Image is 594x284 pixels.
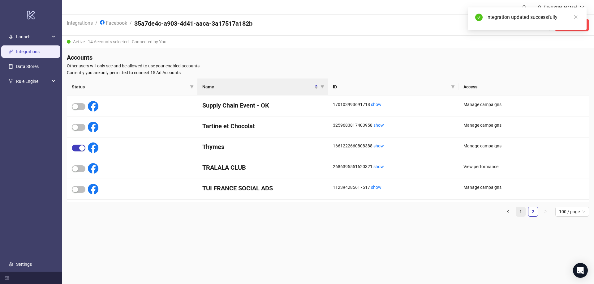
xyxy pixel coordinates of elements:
span: filter [189,82,195,91]
a: Data Stores [16,64,39,69]
a: show [371,185,381,190]
div: 1661222660808388 [333,142,454,149]
div: Integration updated successfully [486,14,579,21]
a: show [371,102,381,107]
span: check-circle [475,14,483,21]
div: [PERSON_NAME] [542,4,580,11]
h4: 35a7de4c-a903-4d41-aaca-3a17517a182b [134,19,252,28]
th: Name [197,78,328,95]
h4: Tartine et Chocolat [202,122,323,130]
div: View performance [463,163,584,170]
div: Active - 14 Accounts selected - Connected by You [62,36,594,48]
div: Manage campaigns [463,142,584,149]
span: Currently you are only permitted to connect 15 Ad Accounts [67,69,589,76]
a: Close [572,14,579,20]
span: user [537,5,542,10]
div: 170103993691718 [333,101,454,108]
span: menu-fold [5,276,9,280]
div: 3259683817403958 [333,122,454,129]
h4: TRALALA CLUB [202,163,323,172]
th: Access [458,78,589,95]
h4: Thymes [202,142,323,151]
span: filter [190,85,194,89]
span: filter [450,82,456,91]
span: filter [451,85,455,89]
span: right [544,210,547,213]
button: left [503,207,513,217]
span: Status [72,83,187,90]
span: Other users will only see and be allowed to use your enabled accounts [67,62,589,69]
span: 100 / page [559,207,585,216]
div: 2686395551620321 [333,163,454,170]
span: filter [319,82,325,91]
li: Previous Page [503,207,513,217]
a: Integrations [16,49,40,54]
h4: Supply Chain Event - OK [202,101,323,110]
a: show [373,143,384,148]
li: Next Page [540,207,550,217]
span: fork [9,79,13,84]
div: Manage campaigns [463,101,584,108]
span: left [506,210,510,213]
span: Launch [16,31,50,43]
a: show [373,123,384,128]
a: 1 [516,207,525,216]
li: / [95,19,97,31]
h4: TUI FRANCE SOCIAL ADS [202,184,323,193]
div: 112394285617517 [333,184,454,191]
a: Facebook [99,19,128,26]
a: show [373,164,384,169]
button: right [540,207,550,217]
span: ID [333,83,449,90]
div: Open Intercom Messenger [573,263,588,278]
h4: Accounts [67,53,589,62]
span: filter [321,85,324,89]
span: down [580,5,584,10]
span: bell [522,5,526,9]
span: Rule Engine [16,75,50,88]
span: rocket [9,35,13,39]
li: 2 [528,207,538,217]
span: close [574,15,578,19]
li: / [130,19,132,31]
span: Name [202,83,313,90]
div: Manage campaigns [463,184,584,191]
a: Integrations [66,19,94,26]
div: Page Size [555,207,589,217]
div: Manage campaigns [463,122,584,129]
a: Settings [16,262,32,267]
a: 2 [528,207,538,216]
